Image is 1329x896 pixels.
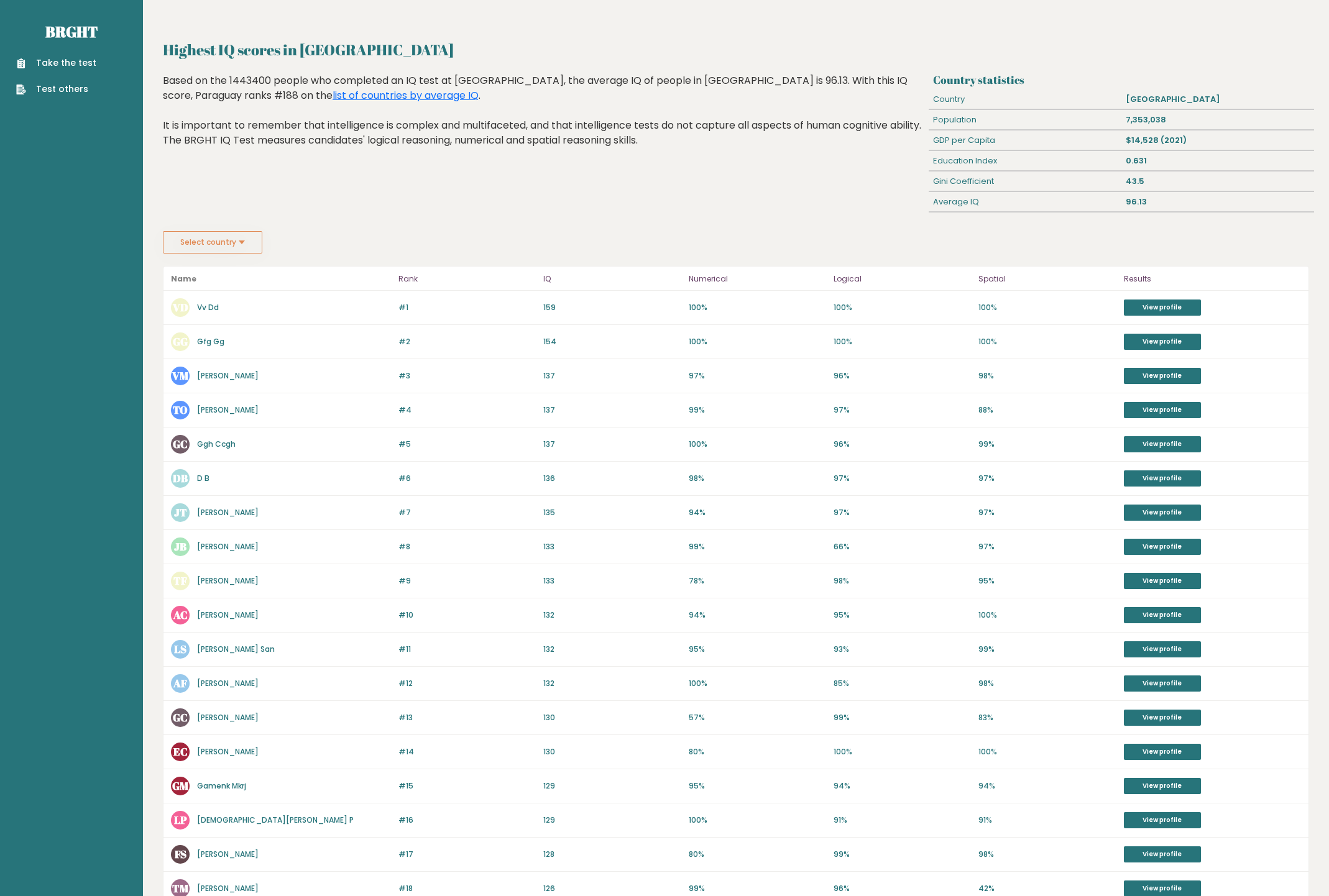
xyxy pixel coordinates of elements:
p: 100% [978,302,1116,313]
text: LS [174,642,186,656]
div: [GEOGRAPHIC_DATA] [1121,89,1314,109]
a: View profile [1124,573,1201,589]
p: 97% [978,473,1116,484]
div: Based on the 1443400 people who completed an IQ test at [GEOGRAPHIC_DATA], the average IQ of peop... [163,73,924,167]
p: #15 [398,780,536,792]
p: 96% [834,439,971,450]
p: 97% [834,405,971,416]
a: [PERSON_NAME] [197,610,259,620]
h3: Country statistics [933,73,1309,86]
p: Results [1124,272,1301,286]
p: 130 [543,746,681,757]
p: 99% [978,439,1116,450]
p: 94% [689,610,826,621]
a: Test others [16,83,96,96]
p: 100% [834,302,971,313]
p: 100% [834,336,971,347]
a: list of countries by average IQ [333,88,479,103]
p: 100% [978,746,1116,757]
p: 132 [543,678,681,689]
a: View profile [1124,812,1201,828]
p: 94% [834,780,971,792]
a: View profile [1124,470,1201,487]
p: 93% [834,644,971,655]
p: 96% [834,883,971,894]
button: Select country [163,231,262,254]
p: 98% [689,473,826,484]
p: 99% [689,405,826,416]
a: View profile [1124,402,1201,418]
div: 43.5 [1121,171,1314,191]
a: View profile [1124,744,1201,760]
div: Average IQ [929,192,1121,212]
p: 137 [543,405,681,416]
a: View profile [1124,368,1201,384]
text: AC [173,608,188,622]
a: View profile [1124,778,1201,794]
p: #13 [398,712,536,723]
text: TM [172,881,189,895]
p: #1 [398,302,536,313]
text: DB [173,471,188,485]
a: Vv Dd [197,302,219,313]
p: 100% [978,610,1116,621]
div: Education Index [929,151,1121,171]
p: 66% [834,541,971,552]
p: 133 [543,541,681,552]
p: Spatial [978,272,1116,286]
div: $14,528 (2021) [1121,130,1314,150]
a: [PERSON_NAME] [197,541,259,552]
p: #3 [398,370,536,382]
p: 88% [978,405,1116,416]
p: Numerical [689,272,826,286]
p: 83% [978,712,1116,723]
p: 159 [543,302,681,313]
a: View profile [1124,436,1201,452]
a: View profile [1124,641,1201,657]
a: View profile [1124,607,1201,623]
p: 98% [978,849,1116,860]
text: TO [173,403,188,417]
text: LP [174,813,187,827]
p: 98% [834,575,971,587]
div: Gini Coefficient [929,171,1121,191]
a: [PERSON_NAME] [197,405,259,415]
p: 97% [834,507,971,518]
a: [PERSON_NAME] [197,712,259,723]
a: [PERSON_NAME] [197,849,259,859]
p: 99% [689,541,826,552]
a: View profile [1124,846,1201,862]
p: 137 [543,370,681,382]
text: JT [174,505,187,519]
p: #16 [398,815,536,826]
text: JB [174,539,186,554]
p: 136 [543,473,681,484]
p: #5 [398,439,536,450]
div: 96.13 [1121,192,1314,212]
text: GC [173,710,188,725]
p: 57% [689,712,826,723]
p: #7 [398,507,536,518]
p: #2 [398,336,536,347]
p: 95% [689,644,826,655]
p: 132 [543,610,681,621]
p: #14 [398,746,536,757]
p: 129 [543,815,681,826]
p: 98% [978,678,1116,689]
a: Take the test [16,57,96,70]
p: 130 [543,712,681,723]
p: 98% [978,370,1116,382]
p: IQ [543,272,681,286]
p: 95% [689,780,826,792]
p: 135 [543,507,681,518]
p: 97% [689,370,826,382]
p: Rank [398,272,536,286]
a: Ggh Ccgh [197,439,236,449]
text: GC [173,437,188,451]
p: 154 [543,336,681,347]
a: [PERSON_NAME] [197,370,259,381]
a: View profile [1124,334,1201,350]
p: 100% [689,439,826,450]
p: 42% [978,883,1116,894]
a: Gfg Gg [197,336,224,347]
